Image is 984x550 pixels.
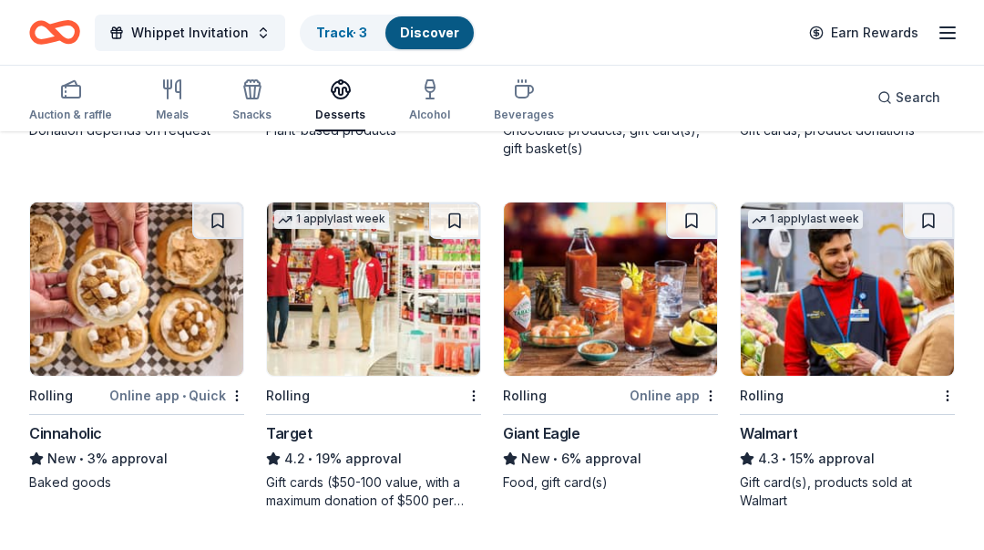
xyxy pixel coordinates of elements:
[266,448,481,470] div: 19% approval
[156,108,189,122] div: Meals
[29,473,244,492] div: Baked goods
[30,202,243,376] img: Image for Cinnaholic
[740,448,955,470] div: 15% approval
[504,202,717,376] img: Image for Giant Eagle
[182,389,186,403] span: •
[409,71,450,131] button: Alcohol
[232,108,272,122] div: Snacks
[740,422,797,444] div: Walmart
[740,202,955,510] a: Image for Walmart1 applylast weekRollingWalmart4.3•15% approvalGift card(s), products sold at Wal...
[266,473,481,510] div: Gift cards ($50-100 value, with a maximum donation of $500 per year)
[896,87,940,109] span: Search
[553,451,558,466] span: •
[29,422,102,444] div: Cinnaholic
[315,108,365,122] div: Desserts
[131,22,249,44] span: Whippet Invitation
[266,422,313,444] div: Target
[156,71,189,131] button: Meals
[29,448,244,470] div: 3% approval
[29,71,112,131] button: Auction & raffle
[308,451,313,466] span: •
[863,79,955,116] button: Search
[740,473,955,510] div: Gift card(s), products sold at Walmart
[748,210,863,229] div: 1 apply last week
[503,121,718,158] div: Chocolate products, gift card(s), gift basket(s)
[79,451,84,466] span: •
[503,422,580,444] div: Giant Eagle
[315,71,365,131] button: Desserts
[29,11,80,54] a: Home
[503,448,718,470] div: 6% approval
[741,202,954,376] img: Image for Walmart
[47,448,77,470] span: New
[284,448,305,470] span: 4.2
[29,202,244,492] a: Image for CinnaholicRollingOnline app•QuickCinnaholicNew•3% approvalBaked goods
[29,108,112,122] div: Auction & raffle
[300,15,476,51] button: Track· 3Discover
[232,71,272,131] button: Snacks
[109,384,244,407] div: Online app Quick
[503,385,547,407] div: Rolling
[267,202,480,376] img: Image for Target
[95,15,285,51] button: Whippet Invitation
[400,25,459,40] a: Discover
[494,71,554,131] button: Beverages
[630,384,718,407] div: Online app
[266,202,481,510] a: Image for Target1 applylast weekRollingTarget4.2•19% approvalGift cards ($50-100 value, with a ma...
[503,473,718,492] div: Food, gift card(s)
[316,25,367,40] a: Track· 3
[798,16,929,49] a: Earn Rewards
[521,448,550,470] span: New
[782,451,786,466] span: •
[29,385,73,407] div: Rolling
[274,210,389,229] div: 1 apply last week
[758,448,779,470] span: 4.3
[503,202,718,492] a: Image for Giant EagleRollingOnline appGiant EagleNew•6% approvalFood, gift card(s)
[266,385,310,407] div: Rolling
[409,108,450,122] div: Alcohol
[494,108,554,122] div: Beverages
[740,385,784,407] div: Rolling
